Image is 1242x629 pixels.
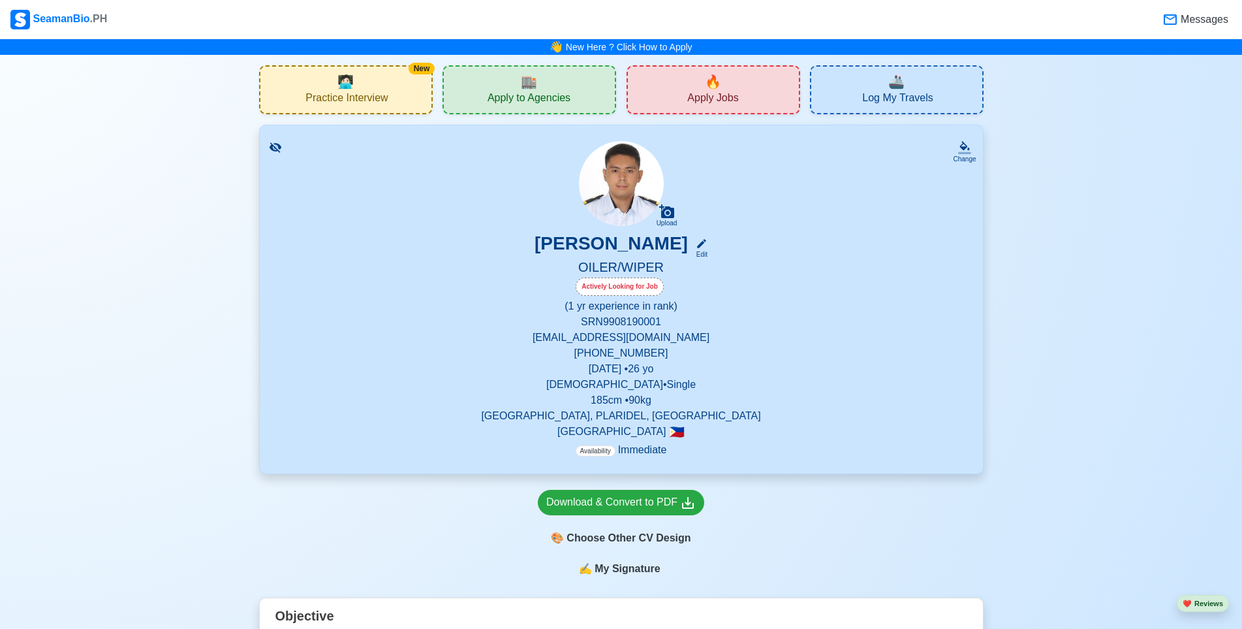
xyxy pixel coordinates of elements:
div: Choose Other CV Design [538,526,704,551]
span: interview [337,72,354,91]
span: agencies [521,72,537,91]
a: Download & Convert to PDF [538,490,704,515]
span: sign [579,561,592,577]
p: 185 cm • 90 kg [275,393,967,408]
img: Logo [10,10,30,29]
h3: [PERSON_NAME] [535,233,688,259]
p: (1 yr experience in rank) [275,298,967,314]
span: bell [549,39,564,56]
p: [DEMOGRAPHIC_DATA] • Single [275,377,967,393]
div: Edit [691,250,707,259]
span: Practice Interview [305,91,388,108]
span: Apply Jobs [687,91,738,108]
span: Availability [576,445,615,457]
span: paint [551,530,564,546]
p: [PHONE_NUMBER] [275,346,967,361]
div: SeamanBio [10,10,107,29]
p: [EMAIL_ADDRESS][DOMAIN_NAME] [275,330,967,346]
span: Log My Travels [862,91,933,108]
span: 🇵🇭 [669,426,685,438]
div: Download & Convert to PDF [546,494,696,511]
span: My Signature [592,561,662,577]
div: Actively Looking for Job [576,278,664,296]
span: travel [888,72,905,91]
div: New [409,63,434,74]
div: Upload [657,219,677,227]
p: [DATE] • 26 yo [275,361,967,377]
span: .PH [90,13,108,24]
p: SRN 9908190001 [275,314,967,330]
p: Immediate [576,442,667,458]
span: heart [1183,600,1192,607]
span: Messages [1178,12,1228,27]
button: heartReviews [1177,595,1229,613]
a: New Here ? Click How to Apply [566,42,692,52]
span: new [705,72,721,91]
p: [GEOGRAPHIC_DATA], PLARIDEL, [GEOGRAPHIC_DATA] [275,408,967,424]
span: Apply to Agencies [488,91,570,108]
p: [GEOGRAPHIC_DATA] [275,424,967,440]
h5: OILER/WIPER [275,259,967,278]
div: Change [953,154,976,164]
